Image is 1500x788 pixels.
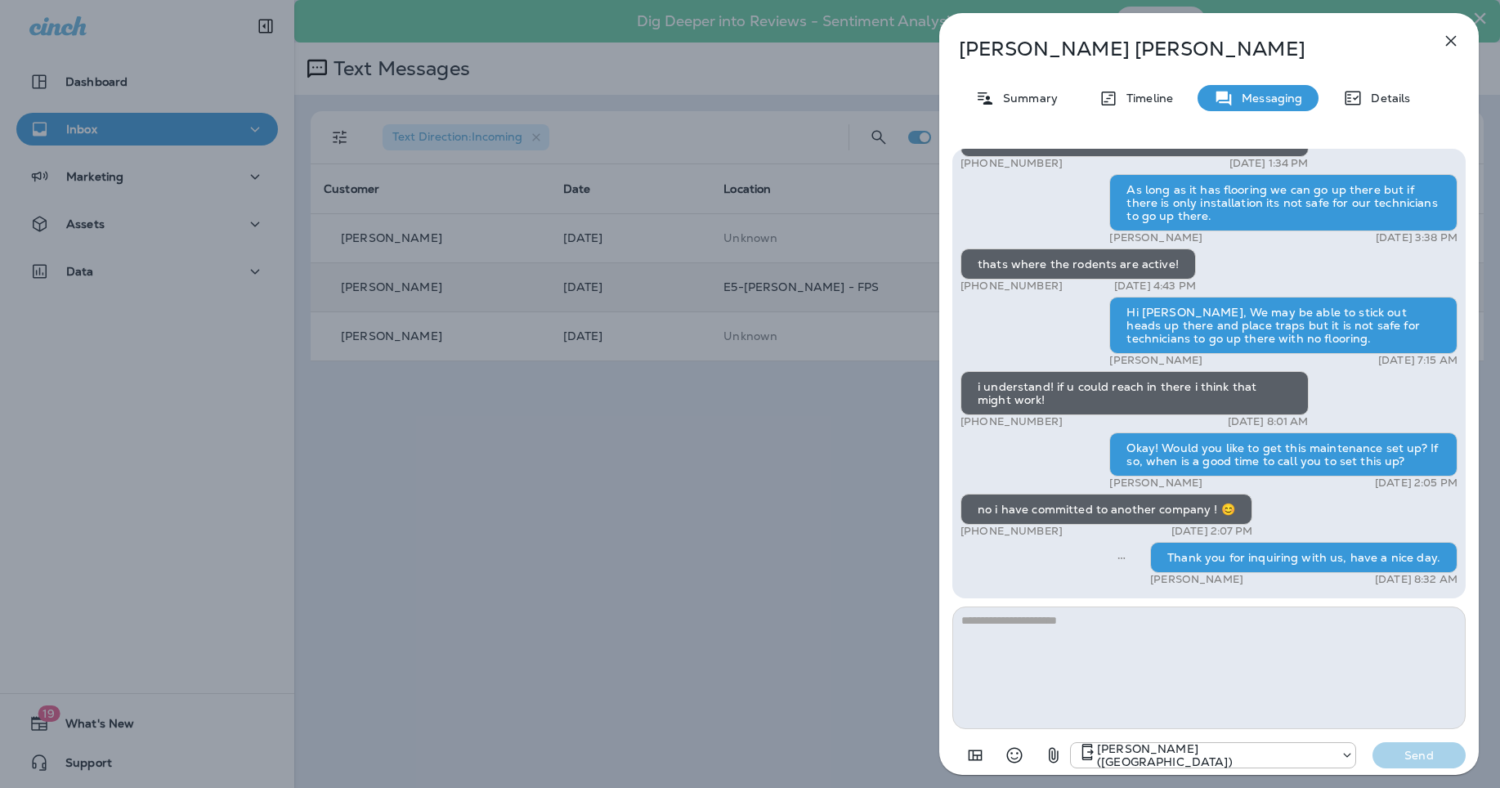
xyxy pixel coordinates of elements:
p: [DATE] 1:34 PM [1229,157,1309,170]
p: [PERSON_NAME] ([GEOGRAPHIC_DATA]) [1097,742,1332,768]
p: Summary [995,92,1058,105]
p: [DATE] 2:07 PM [1171,525,1252,538]
p: [DATE] 2:05 PM [1375,477,1457,490]
div: i understand! if u could reach in there i think that might work! [960,371,1309,415]
button: Select an emoji [998,739,1031,772]
p: [PERSON_NAME] [1150,573,1243,586]
p: Timeline [1118,92,1173,105]
button: Add in a premade template [959,739,992,772]
p: [DATE] 8:01 AM [1228,415,1309,428]
p: [DATE] 4:43 PM [1114,280,1196,293]
p: [PHONE_NUMBER] [960,525,1063,538]
p: Details [1363,92,1410,105]
p: [DATE] 7:15 AM [1378,354,1457,367]
p: [PHONE_NUMBER] [960,280,1063,293]
div: thats where the rodents are active! [960,248,1196,280]
div: Thank you for inquiring with us, have a nice day. [1150,542,1457,573]
span: Sent [1117,549,1126,564]
p: [PHONE_NUMBER] [960,415,1063,428]
div: As long as it has flooring we can go up there but if there is only installation its not safe for ... [1109,174,1457,231]
p: [PERSON_NAME] [1109,354,1202,367]
p: [PERSON_NAME] [PERSON_NAME] [959,38,1405,60]
div: no i have committed to another company ! 😊 [960,494,1252,525]
p: [DATE] 8:32 AM [1375,573,1457,586]
p: [PERSON_NAME] [1109,477,1202,490]
div: Okay! Would you like to get this maintenance set up? If so, when is a good time to call you to se... [1109,432,1457,477]
div: +1 (708) 740-5824 [1071,742,1355,768]
div: Hi [PERSON_NAME], We may be able to stick out heads up there and place traps but it is not safe f... [1109,297,1457,354]
p: [PHONE_NUMBER] [960,157,1063,170]
p: [DATE] 3:38 PM [1376,231,1457,244]
p: [PERSON_NAME] [1109,231,1202,244]
p: Messaging [1234,92,1302,105]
